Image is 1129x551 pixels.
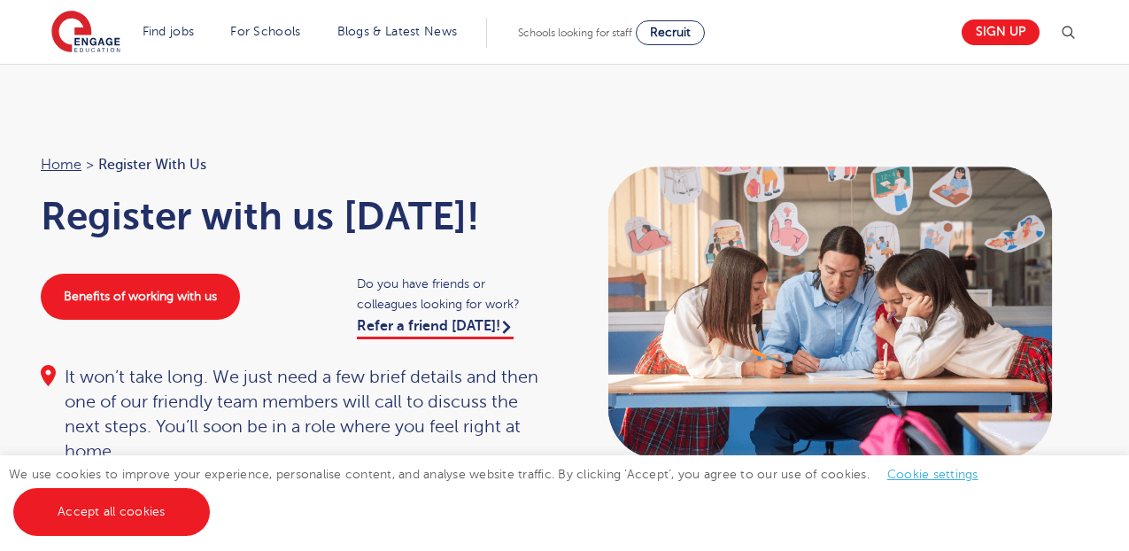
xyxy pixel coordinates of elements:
a: Benefits of working with us [41,274,240,320]
h1: Register with us [DATE]! [41,194,547,238]
span: Schools looking for staff [518,27,632,39]
div: It won’t take long. We just need a few brief details and then one of our friendly team members wi... [41,365,547,464]
span: We use cookies to improve your experience, personalise content, and analyse website traffic. By c... [9,468,996,518]
span: > [86,157,94,173]
a: Cookie settings [887,468,978,481]
a: Accept all cookies [13,488,210,536]
a: Blogs & Latest News [337,25,458,38]
span: Register with us [98,153,206,176]
img: Engage Education [51,11,120,55]
nav: breadcrumb [41,153,547,176]
span: Recruit [650,26,691,39]
span: Do you have friends or colleagues looking for work? [357,274,547,314]
a: Find jobs [143,25,195,38]
a: For Schools [230,25,300,38]
a: Recruit [636,20,705,45]
a: Home [41,157,81,173]
a: Refer a friend [DATE]! [357,318,514,339]
a: Sign up [962,19,1040,45]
